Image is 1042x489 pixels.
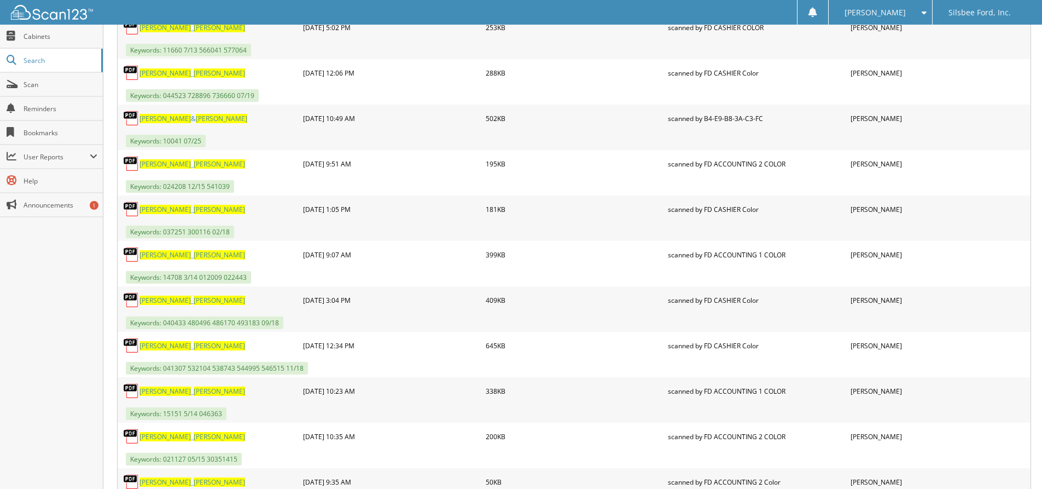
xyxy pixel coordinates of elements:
a: [PERSON_NAME]_[PERSON_NAME] [139,341,245,350]
div: [DATE] 9:51 AM [300,153,483,175]
div: 195KB [483,153,666,175]
span: [PERSON_NAME] [139,205,191,214]
span: [PERSON_NAME] [194,68,245,78]
div: [PERSON_NAME] [848,153,1031,175]
div: [DATE] 3:04 PM [300,289,483,311]
div: scanned by FD CASHIER Color [665,335,848,356]
span: Keywords: 10041 07/25 [126,135,206,147]
span: Keywords: 15151 5/14 046363 [126,407,226,420]
div: [PERSON_NAME] [848,380,1031,402]
img: PDF.png [123,201,139,217]
img: PDF.png [123,156,139,172]
span: [PERSON_NAME] [139,250,191,260]
span: [PERSON_NAME] [194,250,245,260]
span: [PERSON_NAME] [139,341,191,350]
span: [PERSON_NAME] [139,114,191,123]
div: 181KB [483,198,666,220]
div: [DATE] 10:49 AM [300,107,483,129]
span: Scan [24,80,97,89]
div: [DATE] 10:23 AM [300,380,483,402]
a: [PERSON_NAME]&[PERSON_NAME] [139,114,247,123]
img: PDF.png [123,110,139,126]
span: [PERSON_NAME] [139,159,191,169]
span: Keywords: 041307 532104 538743 544995 546515 11/18 [126,362,308,375]
a: [PERSON_NAME]_[PERSON_NAME] [139,159,245,169]
div: [PERSON_NAME] [848,62,1031,84]
a: [PERSON_NAME]_[PERSON_NAME] [139,23,245,32]
a: [PERSON_NAME]_[PERSON_NAME] [139,478,245,487]
div: scanned by B4-E9-B8-3A-C3-FC [665,107,848,129]
span: [PERSON_NAME] [194,478,245,487]
span: [PERSON_NAME] [194,341,245,350]
span: Keywords: 024208 12/15 541039 [126,180,234,193]
span: [PERSON_NAME] [139,478,191,487]
div: [PERSON_NAME] [848,425,1031,447]
img: scan123-logo-white.svg [11,5,93,20]
span: [PERSON_NAME] [194,159,245,169]
span: Keywords: 14708 3/14 012009 022443 [126,271,251,284]
div: 645KB [483,335,666,356]
img: PDF.png [123,246,139,263]
div: scanned by FD CASHIER Color [665,198,848,220]
span: Keywords: 11660 7/13 566041 577064 [126,44,251,56]
div: scanned by FD ACCOUNTING 1 COLOR [665,244,848,266]
span: User Reports [24,152,90,162]
div: [PERSON_NAME] [848,244,1031,266]
span: [PERSON_NAME] [194,296,245,305]
img: PDF.png [123,292,139,308]
span: Help [24,176,97,186]
div: [PERSON_NAME] [848,198,1031,220]
div: scanned by FD CASHIER COLOR [665,16,848,38]
div: [DATE] 10:35 AM [300,425,483,447]
span: Announcements [24,200,97,210]
div: scanned by FD ACCOUNTING 2 COLOR [665,153,848,175]
span: [PERSON_NAME] [194,432,245,441]
div: 288KB [483,62,666,84]
span: [PERSON_NAME] [139,432,191,441]
div: [PERSON_NAME] [848,335,1031,356]
div: [DATE] 5:02 PM [300,16,483,38]
span: Silsbee Ford, Inc. [948,9,1011,16]
div: scanned by FD CASHIER Color [665,62,848,84]
span: Keywords: 037251 300116 02/18 [126,226,234,238]
div: [DATE] 9:07 AM [300,244,483,266]
span: Keywords: 040433 480496 486170 493183 09/18 [126,317,283,329]
a: [PERSON_NAME]_[PERSON_NAME] [139,205,245,214]
span: Search [24,56,96,65]
div: [DATE] 12:06 PM [300,62,483,84]
a: [PERSON_NAME]_[PERSON_NAME] [139,250,245,260]
img: PDF.png [123,65,139,81]
div: 409KB [483,289,666,311]
a: [PERSON_NAME]_[PERSON_NAME] [139,387,245,396]
span: [PERSON_NAME] [194,23,245,32]
div: [PERSON_NAME] [848,107,1031,129]
span: [PERSON_NAME] [139,296,191,305]
span: Cabinets [24,32,97,41]
div: [PERSON_NAME] [848,16,1031,38]
span: [PERSON_NAME] [139,68,191,78]
img: PDF.png [123,19,139,36]
div: [DATE] 1:05 PM [300,198,483,220]
img: PDF.png [123,383,139,399]
div: [DATE] 12:34 PM [300,335,483,356]
iframe: Chat Widget [987,436,1042,489]
span: [PERSON_NAME] [194,387,245,396]
span: [PERSON_NAME] [196,114,247,123]
div: 1 [90,201,98,210]
div: 200KB [483,425,666,447]
span: [PERSON_NAME] [139,387,191,396]
div: 338KB [483,380,666,402]
span: [PERSON_NAME] [845,9,906,16]
span: Reminders [24,104,97,113]
span: Keywords: 044523 728896 736660 07/19 [126,89,259,102]
img: PDF.png [123,337,139,354]
span: [PERSON_NAME] [139,23,191,32]
div: [PERSON_NAME] [848,289,1031,311]
div: scanned by FD ACCOUNTING 1 COLOR [665,380,848,402]
span: Bookmarks [24,128,97,137]
div: scanned by FD CASHIER Color [665,289,848,311]
a: [PERSON_NAME]_[PERSON_NAME] [139,432,245,441]
div: 502KB [483,107,666,129]
div: scanned by FD ACCOUNTING 2 COLOR [665,425,848,447]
